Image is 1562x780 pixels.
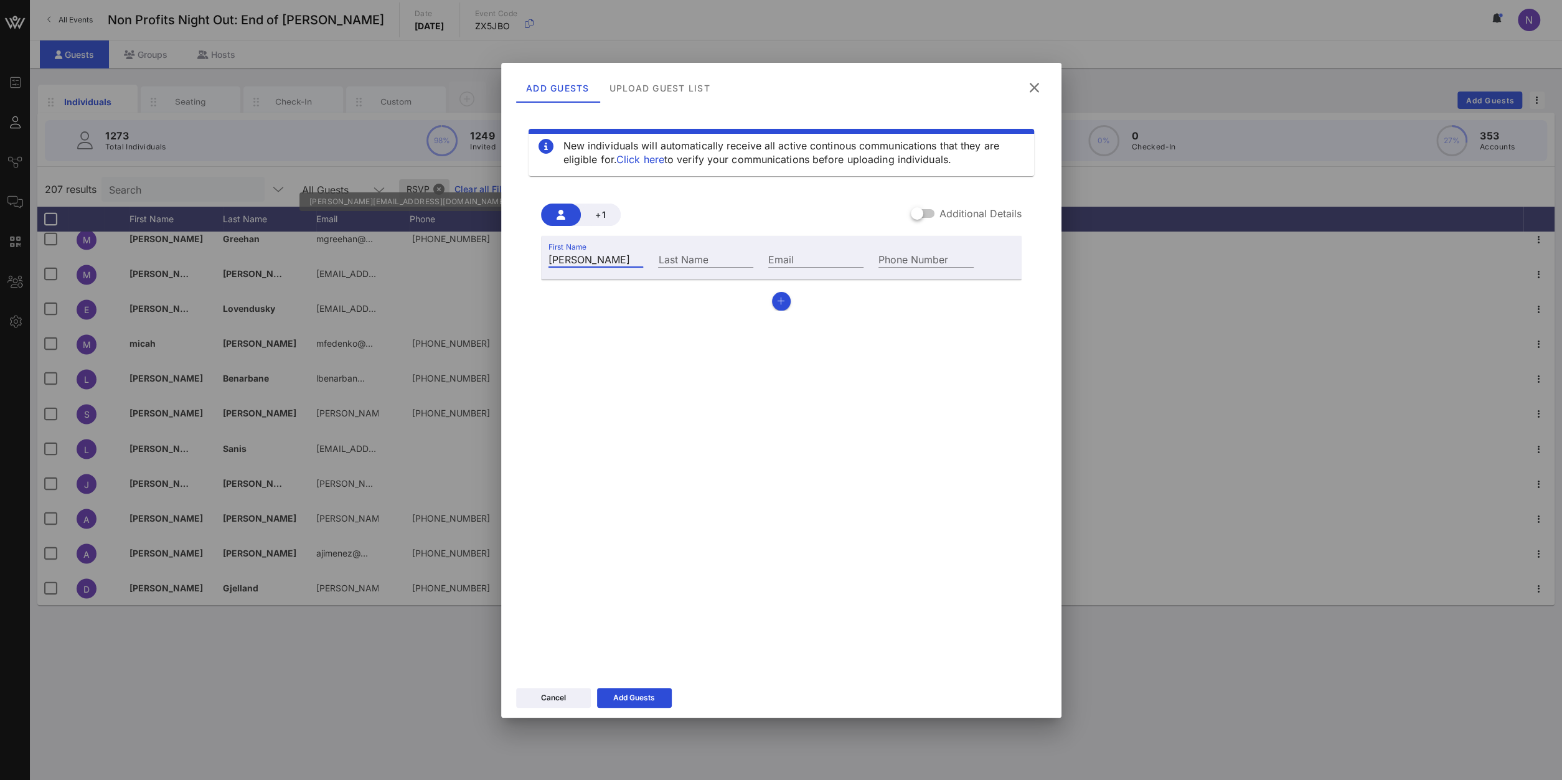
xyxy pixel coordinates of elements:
[548,242,586,251] label: First Name
[599,73,720,103] div: Upload Guest List
[591,209,611,220] span: +1
[939,207,1022,220] label: Additional Details
[516,688,591,708] button: Cancel
[597,688,672,708] button: Add Guests
[516,73,600,103] div: Add Guests
[581,204,621,226] button: +1
[613,692,655,704] div: Add Guests
[548,251,644,267] input: First Name
[563,139,1024,166] div: New individuals will automatically receive all active continous communications that they are elig...
[616,153,664,166] a: Click here
[541,692,566,704] div: Cancel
